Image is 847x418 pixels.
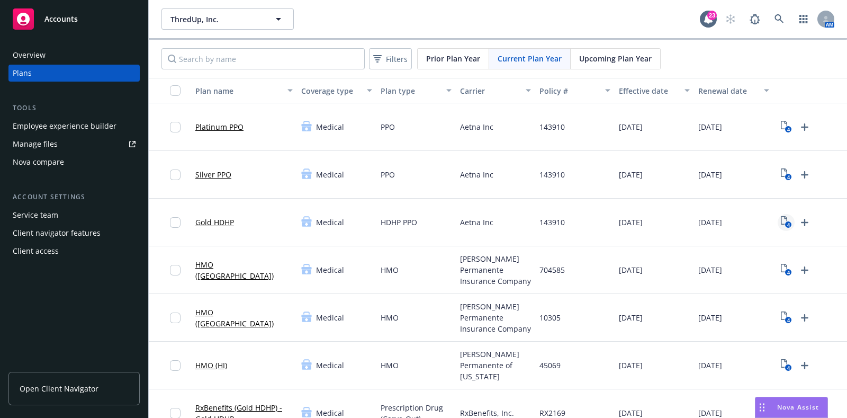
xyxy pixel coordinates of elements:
a: Upload Plan Documents [796,262,813,279]
span: 704585 [539,264,565,275]
a: Accounts [8,4,140,34]
a: Search [769,8,790,30]
span: 143910 [539,121,565,132]
a: HMO ([GEOGRAPHIC_DATA]) [195,259,293,281]
span: PPO [381,169,395,180]
span: Filters [371,51,410,67]
div: 23 [707,11,717,20]
a: View Plan Documents [778,262,795,279]
span: [DATE] [698,360,722,371]
input: Toggle Row Selected [170,360,181,371]
span: [DATE] [619,217,643,228]
button: Carrier [456,78,535,103]
span: Medical [316,264,344,275]
span: [DATE] [698,264,722,275]
span: Medical [316,121,344,132]
a: Silver PPO [195,169,231,180]
span: [DATE] [698,121,722,132]
a: Switch app [793,8,814,30]
a: Service team [8,207,140,224]
span: [DATE] [698,312,722,323]
input: Toggle Row Selected [170,313,181,323]
a: View Plan Documents [778,166,795,183]
a: Start snowing [720,8,741,30]
text: 4 [787,221,789,228]
span: [DATE] [619,360,643,371]
a: Gold HDHP [195,217,234,228]
button: Coverage type [297,78,376,103]
a: Upload Plan Documents [796,214,813,231]
a: HMO (HI) [195,360,227,371]
div: Client access [13,243,59,260]
div: Coverage type [301,85,361,96]
div: Effective date [619,85,678,96]
span: HMO [381,312,399,323]
span: Filters [386,54,408,65]
span: Accounts [44,15,78,23]
text: 4 [787,174,789,181]
a: View Plan Documents [778,214,795,231]
span: 143910 [539,217,565,228]
div: Service team [13,207,58,224]
div: Plan type [381,85,440,96]
span: 10305 [539,312,561,323]
span: 45069 [539,360,561,371]
span: [DATE] [698,169,722,180]
span: HMO [381,360,399,371]
a: HMO ([GEOGRAPHIC_DATA]) [195,307,293,329]
span: [DATE] [619,264,643,275]
a: Report a Bug [744,8,765,30]
a: Upload Plan Documents [796,357,813,374]
input: Toggle Row Selected [170,217,181,228]
div: Client navigator features [13,225,101,242]
span: ThredUp, Inc. [170,14,262,25]
span: Prior Plan Year [426,53,480,64]
div: Plans [13,65,32,82]
div: Manage files [13,136,58,153]
div: Drag to move [755,397,769,417]
span: [DATE] [619,312,643,323]
button: Renewal date [694,78,773,103]
span: Open Client Navigator [20,383,98,394]
a: Upload Plan Documents [796,119,813,136]
a: Upload Plan Documents [796,309,813,326]
text: 4 [787,126,789,133]
div: Plan name [195,85,281,96]
a: Manage files [8,136,140,153]
input: Toggle Row Selected [170,122,181,132]
span: [DATE] [619,169,643,180]
span: Medical [316,312,344,323]
a: View Plan Documents [778,119,795,136]
span: 143910 [539,169,565,180]
text: 4 [787,317,789,324]
input: Toggle Row Selected [170,170,181,180]
button: Filters [369,48,412,69]
div: Overview [13,47,46,64]
div: Nova compare [13,154,64,171]
a: Client access [8,243,140,260]
div: Account settings [8,192,140,202]
span: Aetna Inc [460,217,493,228]
span: Medical [316,217,344,228]
button: Plan type [376,78,456,103]
div: Tools [8,103,140,113]
span: [PERSON_NAME] Permanente of [US_STATE] [460,349,531,382]
input: Search by name [161,48,365,69]
span: Medical [316,360,344,371]
span: Aetna Inc [460,121,493,132]
a: Nova compare [8,154,140,171]
span: Aetna Inc [460,169,493,180]
a: Plans [8,65,140,82]
button: ThredUp, Inc. [161,8,294,30]
a: Employee experience builder [8,118,140,135]
input: Select all [170,85,181,96]
input: Toggle Row Selected [170,265,181,275]
span: PPO [381,121,395,132]
div: Policy # [539,85,599,96]
div: Renewal date [698,85,758,96]
a: Upload Plan Documents [796,166,813,183]
button: Nova Assist [755,397,828,418]
button: Policy # [535,78,615,103]
span: Medical [316,169,344,180]
button: Plan name [191,78,297,103]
